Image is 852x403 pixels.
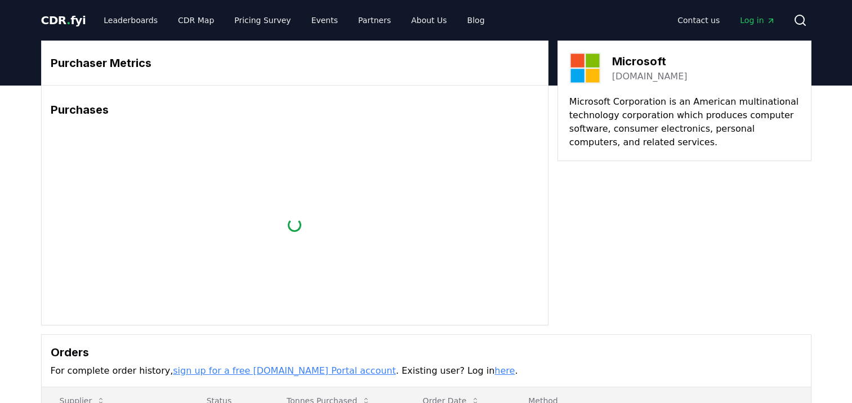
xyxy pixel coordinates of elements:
[51,364,802,378] p: For complete order history, . Existing user? Log in .
[668,10,784,30] nav: Main
[302,10,347,30] a: Events
[612,70,688,83] a: [DOMAIN_NAME]
[569,95,800,149] p: Microsoft Corporation is an American multinational technology corporation which produces computer...
[402,10,456,30] a: About Us
[66,14,70,27] span: .
[51,55,539,71] h3: Purchaser Metrics
[668,10,729,30] a: Contact us
[225,10,300,30] a: Pricing Survey
[41,12,86,28] a: CDR.fyi
[731,10,784,30] a: Log in
[740,15,775,26] span: Log in
[494,365,515,376] a: here
[95,10,167,30] a: Leaderboards
[612,53,688,70] h3: Microsoft
[173,365,396,376] a: sign up for a free [DOMAIN_NAME] Portal account
[288,218,301,232] div: loading
[51,344,802,361] h3: Orders
[169,10,223,30] a: CDR Map
[458,10,494,30] a: Blog
[95,10,493,30] nav: Main
[41,14,86,27] span: CDR fyi
[349,10,400,30] a: Partners
[51,101,539,118] h3: Purchases
[569,52,601,84] img: Microsoft-logo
